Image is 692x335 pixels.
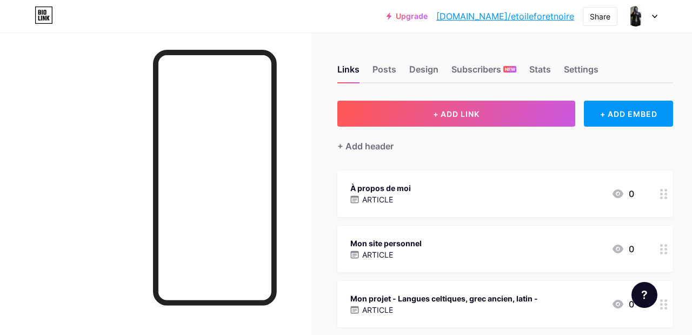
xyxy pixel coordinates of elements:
div: Links [337,63,360,82]
div: 0 [611,298,634,311]
span: NEW [505,66,515,73]
div: Share [590,11,610,22]
div: Mon projet - Langues celtiques, grec ancien, latin - [350,293,538,304]
div: 0 [611,242,634,255]
a: Upgrade [387,12,428,21]
div: + Add header [337,140,394,153]
img: myrkvidrstar [626,6,646,27]
div: Posts [372,63,396,82]
button: + ADD LINK [337,101,575,127]
a: [DOMAIN_NAME]/etoileforetnoire [436,10,574,23]
p: ARTICLE [362,194,393,205]
div: + ADD EMBED [584,101,673,127]
div: Subscribers [451,63,516,82]
div: Settings [564,63,598,82]
div: Design [409,63,438,82]
div: Mon site personnel [350,238,422,249]
p: ARTICLE [362,249,393,260]
span: + ADD LINK [433,109,480,119]
p: ARTICLE [362,304,393,316]
div: Stats [529,63,551,82]
div: 0 [611,187,634,200]
div: À propos de moi [350,182,411,194]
